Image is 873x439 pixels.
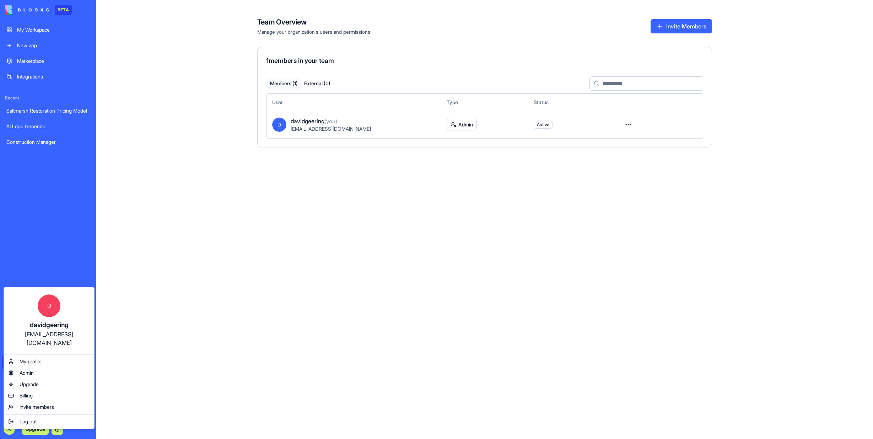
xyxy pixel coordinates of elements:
div: AI Logo Generator [6,123,90,130]
span: My profile [20,358,42,365]
div: davidgeering [11,320,87,330]
a: My profile [5,356,93,367]
a: Billing [5,390,93,401]
div: Saltmarsh Restoration Pricing Model [6,107,90,114]
span: Billing [20,392,33,399]
span: Upgrade [20,381,39,388]
span: Log out [20,418,37,425]
a: Ddavidgeering[EMAIL_ADDRESS][DOMAIN_NAME] [5,289,93,353]
a: Upgrade [5,379,93,390]
span: Admin [20,369,34,376]
div: Construction Manager [6,139,90,146]
a: Invite members [5,401,93,413]
span: Recent [2,95,94,101]
a: Admin [5,367,93,379]
span: Invite members [20,403,54,411]
div: [EMAIL_ADDRESS][DOMAIN_NAME] [11,330,87,347]
span: D [38,294,60,317]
